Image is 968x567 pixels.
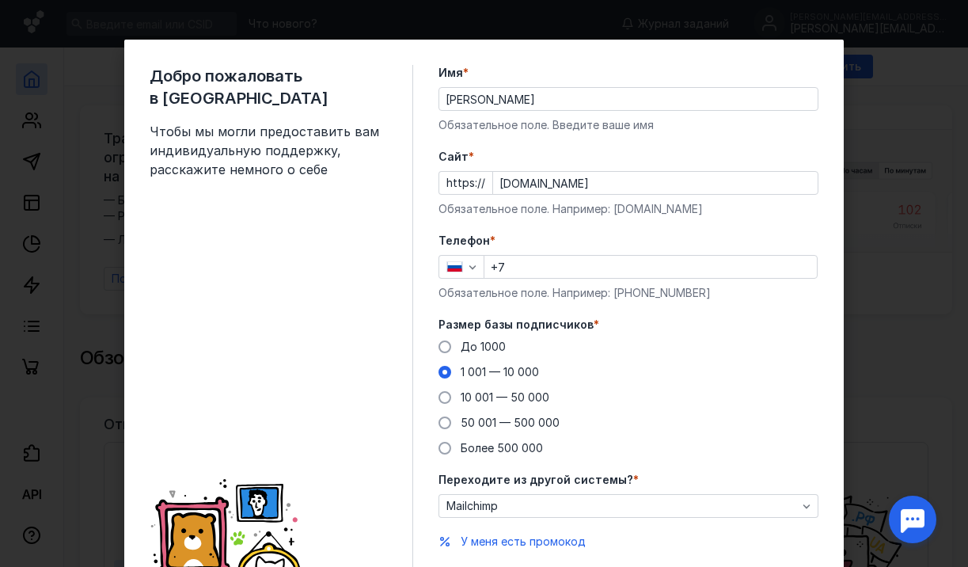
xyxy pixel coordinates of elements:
span: Более 500 000 [461,441,543,455]
div: Обязательное поле. Например: [DOMAIN_NAME] [438,201,818,217]
div: Обязательное поле. Введите ваше имя [438,117,818,133]
span: До 1000 [461,340,506,353]
span: Чтобы мы могли предоставить вам индивидуальную поддержку, расскажите немного о себе [150,122,387,179]
span: 50 001 — 500 000 [461,416,560,429]
span: 1 001 — 10 000 [461,365,539,379]
div: Обязательное поле. Например: [PHONE_NUMBER] [438,285,818,301]
span: Переходите из другой системы? [438,472,633,488]
span: 10 001 — 50 000 [461,390,549,404]
span: Mailchimp [446,500,498,513]
button: У меня есть промокод [461,534,586,550]
span: Добро пожаловать в [GEOGRAPHIC_DATA] [150,65,387,109]
span: Телефон [438,233,490,249]
span: Размер базы подписчиков [438,317,594,333]
span: У меня есть промокод [461,535,586,548]
button: Mailchimp [438,494,818,518]
span: Cайт [438,149,469,165]
span: Имя [438,65,463,81]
